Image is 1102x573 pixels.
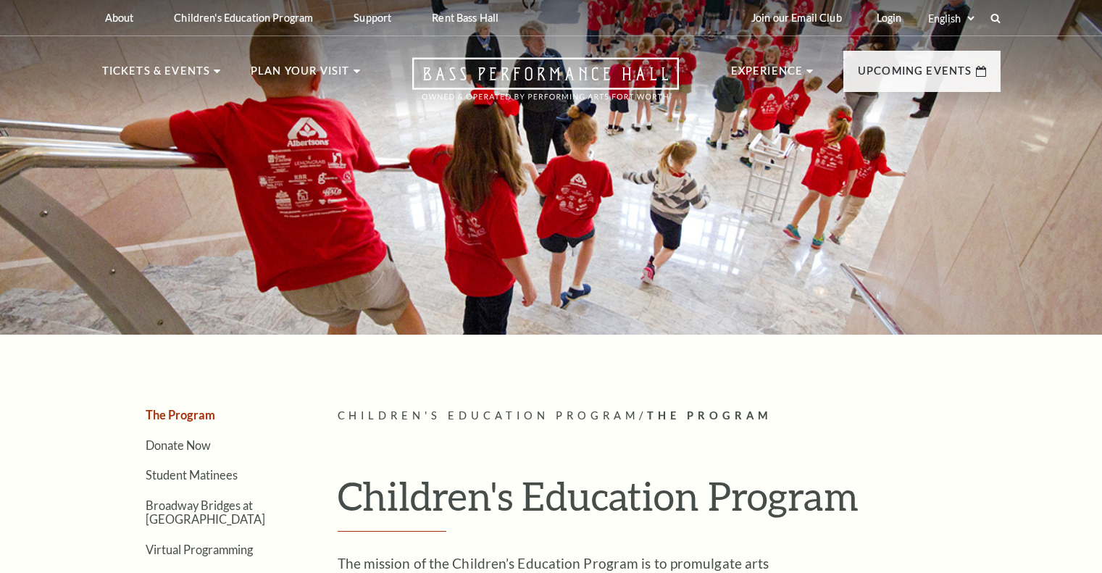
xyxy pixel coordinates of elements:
h1: Children's Education Program [338,472,1001,532]
p: Tickets & Events [102,62,211,88]
p: Experience [731,62,803,88]
p: Plan Your Visit [251,62,350,88]
a: The Program [146,408,215,422]
p: About [105,12,134,24]
a: Broadway Bridges at [GEOGRAPHIC_DATA] [146,498,265,526]
p: / [338,407,1001,425]
a: Student Matinees [146,468,238,482]
span: The Program [647,409,772,422]
p: Support [354,12,391,24]
p: Children's Education Program [174,12,313,24]
a: Virtual Programming [146,543,253,556]
select: Select: [925,12,977,25]
span: Children's Education Program [338,409,640,422]
p: Rent Bass Hall [432,12,498,24]
p: Upcoming Events [858,62,972,88]
a: Donate Now [146,438,211,452]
